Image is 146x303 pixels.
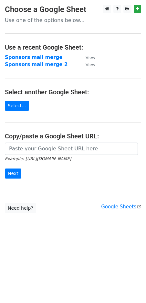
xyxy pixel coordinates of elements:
a: Need help? [5,203,36,213]
a: Select... [5,101,29,111]
a: Sponsors mail merge 2 [5,62,68,67]
h4: Copy/paste a Google Sheet URL: [5,132,141,140]
p: Use one of the options below... [5,17,141,24]
small: Example: [URL][DOMAIN_NAME] [5,156,71,161]
h3: Choose a Google Sheet [5,5,141,14]
input: Next [5,169,21,179]
h4: Select another Google Sheet: [5,88,141,96]
h4: Use a recent Google Sheet: [5,43,141,51]
a: View [79,62,95,67]
small: View [86,62,95,67]
input: Paste your Google Sheet URL here [5,143,138,155]
a: Google Sheets [101,204,141,210]
a: Sponsors mail merge [5,54,63,60]
small: View [86,55,95,60]
a: View [79,54,95,60]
